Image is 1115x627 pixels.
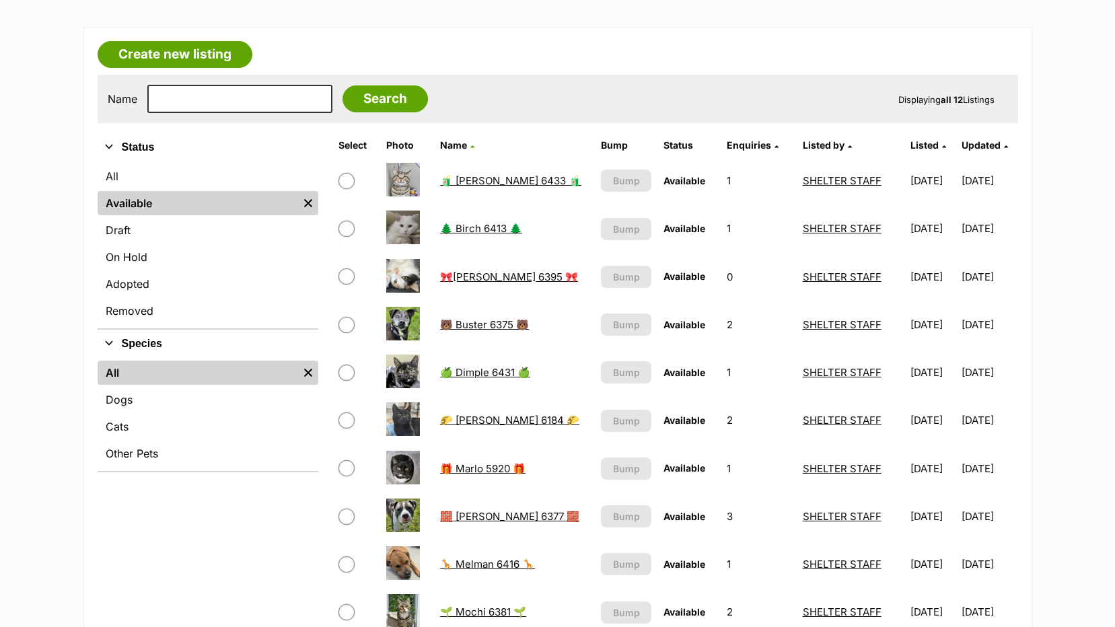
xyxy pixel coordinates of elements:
td: 1 [721,157,795,204]
span: translation missing: en.admin.listings.index.attributes.enquiries [727,139,771,151]
th: Status [658,135,721,156]
a: Remove filter [298,191,318,215]
a: 🌲 Birch 6413 🌲 [440,222,522,235]
button: Bump [601,553,651,575]
td: [DATE] [962,397,1017,443]
a: Enquiries [727,139,779,151]
td: [DATE] [905,541,960,587]
a: SHELTER STAFF [803,174,882,187]
a: 🎀[PERSON_NAME] 6395 🎀 [440,270,578,283]
span: Bump [613,222,640,236]
a: Updated [962,139,1008,151]
td: [DATE] [962,205,1017,252]
a: Name [440,139,474,151]
td: [DATE] [962,349,1017,396]
button: Bump [601,457,651,480]
a: 🧃 [PERSON_NAME] 6433 🧃 [440,174,581,187]
a: Remove filter [298,361,318,385]
input: Search [343,85,428,112]
th: Select [333,135,380,156]
button: Bump [601,601,651,624]
span: Bump [613,174,640,188]
td: 1 [721,205,795,252]
td: [DATE] [962,301,1017,348]
td: [DATE] [905,349,960,396]
a: SHELTER STAFF [803,558,882,570]
a: All [98,361,298,385]
span: Available [663,223,705,234]
span: Updated [962,139,1001,151]
span: Available [663,511,705,522]
span: Listed [910,139,939,151]
span: Available [663,367,705,378]
a: Other Pets [98,441,318,466]
a: Listed by [803,139,852,151]
td: [DATE] [905,301,960,348]
td: [DATE] [905,157,960,204]
span: Available [663,558,705,570]
a: Adopted [98,272,318,296]
a: 🦒 Melman 6416 🦒 [440,558,535,570]
a: All [98,164,318,188]
a: 🍏 Dimple 6431 🍏 [440,366,530,379]
td: 1 [721,349,795,396]
button: Status [98,139,318,156]
td: 2 [721,397,795,443]
span: Available [663,319,705,330]
a: SHELTER STAFF [803,414,882,427]
span: Bump [613,270,640,284]
td: 3 [721,493,795,540]
a: SHELTER STAFF [803,462,882,475]
a: SHELTER STAFF [803,366,882,379]
a: 🌱 Mochi 6381 🌱 [440,605,526,618]
a: SHELTER STAFF [803,222,882,235]
a: Dogs [98,388,318,412]
td: [DATE] [962,493,1017,540]
a: Create new listing [98,41,252,68]
td: [DATE] [905,445,960,492]
td: [DATE] [962,157,1017,204]
a: Draft [98,218,318,242]
td: [DATE] [962,445,1017,492]
a: SHELTER STAFF [803,270,882,283]
span: Bump [613,509,640,523]
a: SHELTER STAFF [803,318,882,331]
a: SHELTER STAFF [803,605,882,618]
a: 🌮 [PERSON_NAME] 6184 🌮 [440,414,579,427]
td: 1 [721,541,795,587]
a: SHELTER STAFF [803,510,882,523]
td: 2 [721,301,795,348]
th: Photo [381,135,433,156]
a: Listed [910,139,946,151]
button: Bump [601,218,651,240]
span: Bump [613,462,640,476]
a: 🧱 [PERSON_NAME] 6377 🧱 [440,510,579,523]
span: Available [663,414,705,426]
td: [DATE] [905,493,960,540]
a: Cats [98,414,318,439]
div: Species [98,358,318,471]
span: Name [440,139,467,151]
div: Status [98,161,318,328]
td: [DATE] [905,397,960,443]
button: Bump [601,170,651,192]
span: Available [663,270,705,282]
span: Bump [613,557,640,571]
td: [DATE] [905,205,960,252]
button: Bump [601,361,651,383]
span: Bump [613,414,640,428]
td: [DATE] [962,541,1017,587]
a: 🐻 Buster 6375 🐻 [440,318,529,331]
strong: all 12 [941,94,963,105]
span: Bump [613,365,640,379]
a: 🎁 Marlo 5920 🎁 [440,462,526,475]
span: Listed by [803,139,844,151]
td: 0 [721,254,795,300]
a: Available [98,191,298,215]
button: Bump [601,266,651,288]
th: Bump [596,135,656,156]
span: Bump [613,318,640,332]
span: Available [663,175,705,186]
td: 1 [721,445,795,492]
button: Bump [601,313,651,336]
